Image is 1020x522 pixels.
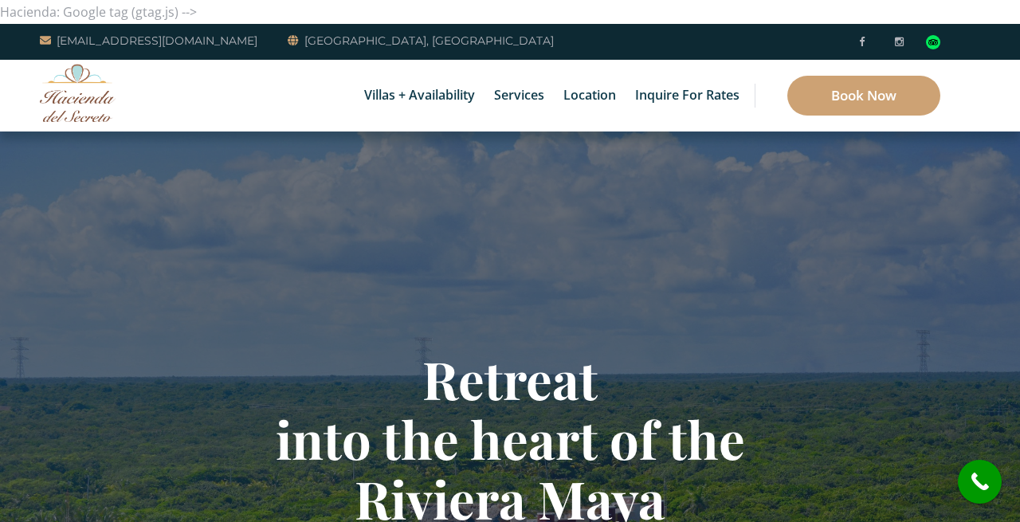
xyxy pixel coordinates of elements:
a: Location [555,60,624,131]
a: [EMAIL_ADDRESS][DOMAIN_NAME] [40,31,257,50]
img: Awesome Logo [40,64,116,122]
a: Inquire for Rates [627,60,747,131]
i: call [962,464,998,500]
img: Tripadvisor_logomark.svg [926,35,940,49]
div: Read traveler reviews on Tripadvisor [926,35,940,49]
a: Book Now [787,76,940,116]
a: [GEOGRAPHIC_DATA], [GEOGRAPHIC_DATA] [288,31,554,50]
a: Services [486,60,552,131]
a: Villas + Availability [356,60,483,131]
a: call [958,460,1002,504]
